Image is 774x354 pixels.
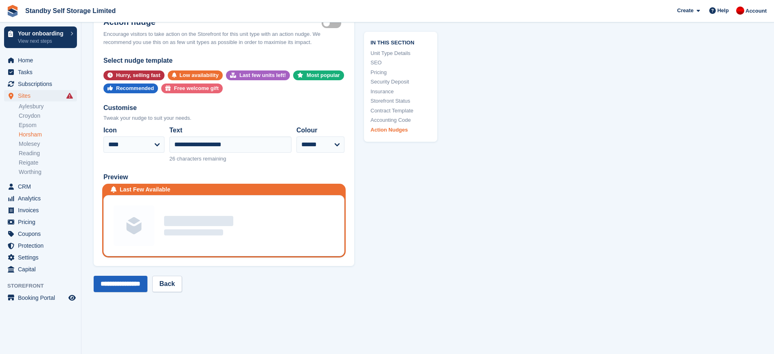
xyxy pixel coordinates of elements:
[18,292,67,303] span: Booking Portal
[169,156,175,162] span: 26
[4,78,77,90] a: menu
[371,116,431,124] a: Accounting Code
[322,23,344,24] label: Is active
[307,70,340,80] div: Most popular
[4,66,77,78] a: menu
[19,131,77,139] a: Horsham
[18,78,67,90] span: Subscriptions
[116,84,154,93] div: Recommended
[4,252,77,263] a: menu
[103,125,164,135] label: Icon
[745,7,767,15] span: Account
[103,17,322,27] h2: Action nudge
[103,84,158,93] button: Recommended
[18,264,67,275] span: Capital
[19,112,77,120] a: Croydon
[116,70,160,80] div: Hurry, selling fast
[22,4,119,18] a: Standby Self Storage Limited
[371,68,431,77] a: Pricing
[19,168,77,176] a: Worthing
[19,103,77,110] a: Aylesbury
[4,292,77,303] a: menu
[18,240,67,251] span: Protection
[7,5,19,17] img: stora-icon-8386f47178a22dfd0bd8f6a31ec36ba5ce8667c1dd55bd0f319d3a0aa187defe.svg
[19,140,77,148] a: Molesey
[4,240,77,251] a: menu
[18,55,67,66] span: Home
[103,30,344,46] div: Encourage visitors to take action on the Storefront for this unit type with an action nudge. We r...
[239,70,286,80] div: Last few units left!
[18,216,67,228] span: Pricing
[677,7,693,15] span: Create
[18,204,67,216] span: Invoices
[4,216,77,228] a: menu
[177,156,226,162] span: characters remaining
[67,293,77,303] a: Preview store
[169,125,292,135] label: Text
[371,78,431,86] a: Security Deposit
[103,114,344,122] div: Tweak your nudge to suit your needs.
[18,90,67,101] span: Sites
[120,185,170,194] div: Last Few Available
[18,193,67,204] span: Analytics
[371,97,431,105] a: Storefront Status
[371,107,431,115] a: Contract Template
[18,228,67,240] span: Coupons
[18,181,67,192] span: CRM
[18,37,66,45] p: View next steps
[103,56,344,66] div: Select nudge template
[736,7,744,15] img: Aaron Winter
[19,121,77,129] a: Epsom
[18,31,66,36] p: Your onboarding
[180,70,219,80] div: Low availability
[296,125,344,135] label: Colour
[371,38,431,46] span: In this section
[152,276,182,292] a: Back
[168,70,223,80] button: Low availability
[103,70,164,80] button: Hurry, selling fast
[174,84,219,93] div: Free welcome gift
[18,252,67,263] span: Settings
[4,228,77,240] a: menu
[371,49,431,57] a: Unit Type Details
[4,181,77,192] a: menu
[103,103,344,113] div: Customise
[161,84,223,93] button: Free welcome gift
[226,70,290,80] button: Last few units left!
[103,172,344,182] div: Preview
[4,204,77,216] a: menu
[4,193,77,204] a: menu
[371,88,431,96] a: Insurance
[19,159,77,167] a: Reigate
[4,55,77,66] a: menu
[4,26,77,48] a: Your onboarding View next steps
[371,59,431,67] a: SEO
[717,7,729,15] span: Help
[293,70,344,80] button: Most popular
[4,264,77,275] a: menu
[114,205,154,246] img: Unit group image placeholder
[371,126,431,134] a: Action Nudges
[7,282,81,290] span: Storefront
[19,150,77,157] a: Reading
[18,66,67,78] span: Tasks
[4,90,77,101] a: menu
[66,92,73,99] i: Smart entry sync failures have occurred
